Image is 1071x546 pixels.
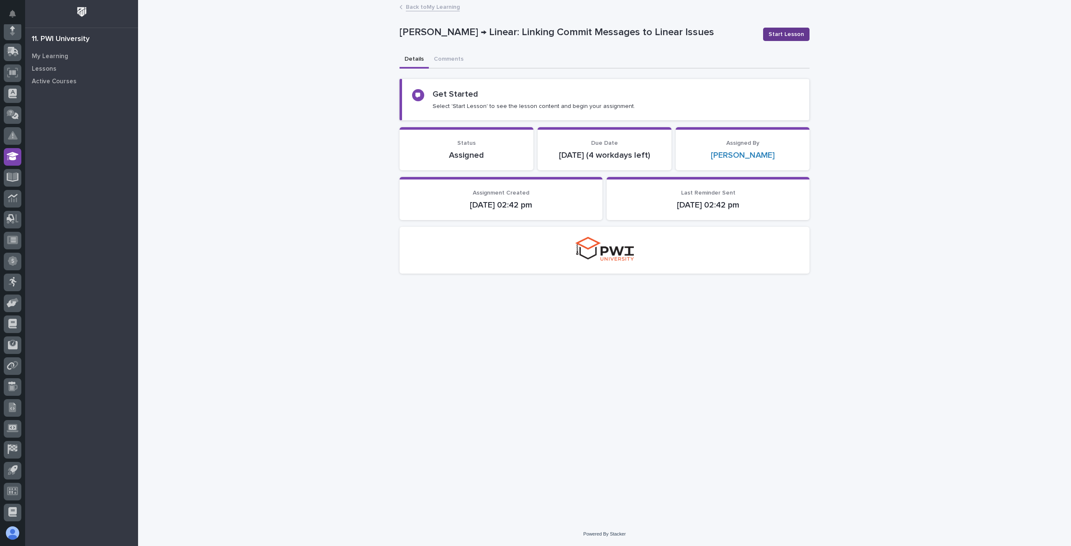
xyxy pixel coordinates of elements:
[32,78,77,85] p: Active Courses
[4,5,21,23] button: Notifications
[400,51,429,69] button: Details
[25,75,138,87] a: Active Courses
[25,50,138,62] a: My Learning
[32,53,68,60] p: My Learning
[10,10,21,23] div: Notifications
[32,65,56,73] p: Lessons
[769,30,804,38] span: Start Lesson
[583,531,625,536] a: Powered By Stacker
[410,200,592,210] p: [DATE] 02:42 pm
[400,26,756,38] p: [PERSON_NAME] → Linear: Linking Commit Messages to Linear Issues
[681,190,735,196] span: Last Reminder Sent
[457,140,476,146] span: Status
[711,150,775,160] a: [PERSON_NAME]
[406,2,460,11] a: Back toMy Learning
[429,51,469,69] button: Comments
[473,190,529,196] span: Assignment Created
[575,237,634,261] img: pwi-university-small.png
[726,140,759,146] span: Assigned By
[591,140,618,146] span: Due Date
[25,62,138,75] a: Lessons
[433,103,635,110] p: Select 'Start Lesson' to see the lesson content and begin your assignment.
[433,89,478,99] h2: Get Started
[74,4,90,20] img: Workspace Logo
[617,200,799,210] p: [DATE] 02:42 pm
[32,35,90,44] div: 11. PWI University
[410,150,523,160] p: Assigned
[4,524,21,542] button: users-avatar
[548,150,661,160] p: [DATE] (4 workdays left)
[763,28,810,41] button: Start Lesson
